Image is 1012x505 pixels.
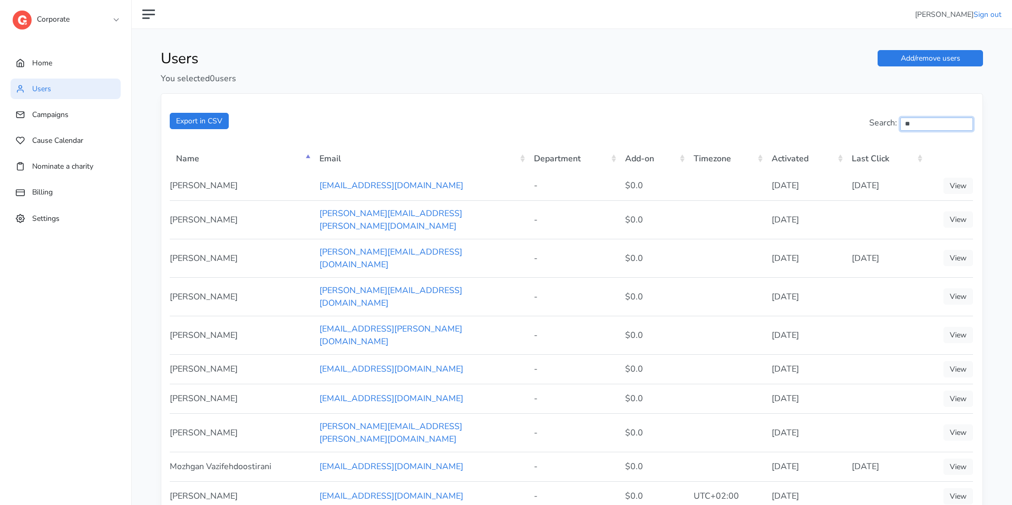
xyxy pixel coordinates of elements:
[170,452,313,481] td: Mozhgan Vazifehdoostirani
[11,53,121,73] a: Home
[319,363,463,375] a: [EMAIL_ADDRESS][DOMAIN_NAME]
[845,171,925,200] td: [DATE]
[13,7,118,26] a: Corporate
[619,200,687,239] td: $0.0
[313,144,528,171] th: Email: activate to sort column ascending
[943,288,973,305] a: View
[319,208,462,232] a: [PERSON_NAME][EMAIL_ADDRESS][PERSON_NAME][DOMAIN_NAME]
[170,144,313,171] th: Name: activate to sort column descending
[32,58,52,68] span: Home
[528,200,619,239] td: -
[765,171,845,200] td: [DATE]
[528,413,619,452] td: -
[11,79,121,99] a: Users
[170,413,313,452] td: [PERSON_NAME]
[619,277,687,316] td: $0.0
[528,452,619,481] td: -
[619,316,687,354] td: $0.0
[943,361,973,377] a: View
[869,116,973,131] label: Search:
[528,144,619,171] th: Department: activate to sort column ascending
[528,384,619,413] td: -
[319,323,462,347] a: [EMAIL_ADDRESS][PERSON_NAME][DOMAIN_NAME]
[161,50,564,68] h1: Users
[170,171,313,200] td: [PERSON_NAME]
[878,50,983,66] a: Add/remove users
[619,413,687,452] td: $0.0
[319,490,463,502] a: [EMAIL_ADDRESS][DOMAIN_NAME]
[170,316,313,354] td: [PERSON_NAME]
[528,239,619,277] td: -
[619,452,687,481] td: $0.0
[11,208,121,229] a: Settings
[13,11,32,30] img: logo-dashboard-4662da770dd4bea1a8774357aa970c5cb092b4650ab114813ae74da458e76571.svg
[765,316,845,354] td: [DATE]
[943,459,973,475] a: View
[319,461,463,472] a: [EMAIL_ADDRESS][DOMAIN_NAME]
[528,171,619,200] td: -
[943,250,973,266] a: View
[32,135,83,145] span: Cause Calendar
[32,110,69,120] span: Campaigns
[619,384,687,413] td: $0.0
[915,9,1001,20] li: [PERSON_NAME]
[32,187,53,197] span: Billing
[943,178,973,194] a: View
[845,144,925,171] th: Last Click: activate to sort column ascending
[11,130,121,151] a: Cause Calendar
[619,239,687,277] td: $0.0
[176,116,222,126] span: Export in CSV
[765,354,845,384] td: [DATE]
[974,9,1001,20] a: Sign out
[319,246,462,270] a: [PERSON_NAME][EMAIL_ADDRESS][DOMAIN_NAME]
[170,277,313,316] td: [PERSON_NAME]
[619,144,687,171] th: Add-on: activate to sort column ascending
[943,424,973,441] a: View
[319,393,463,404] a: [EMAIL_ADDRESS][DOMAIN_NAME]
[170,239,313,277] td: [PERSON_NAME]
[765,413,845,452] td: [DATE]
[943,391,973,407] a: View
[619,354,687,384] td: $0.0
[11,104,121,125] a: Campaigns
[528,354,619,384] td: -
[619,171,687,200] td: $0.0
[11,156,121,177] a: Nominate a charity
[210,73,215,84] span: 0
[528,316,619,354] td: -
[765,277,845,316] td: [DATE]
[687,144,766,171] th: Timezone: activate to sort column ascending
[32,161,93,171] span: Nominate a charity
[170,200,313,239] td: [PERSON_NAME]
[170,113,229,129] button: Export in CSV
[943,327,973,343] a: View
[900,118,973,131] input: Search:
[943,488,973,504] a: View
[765,239,845,277] td: [DATE]
[765,144,845,171] th: Activated: activate to sort column ascending
[528,277,619,316] td: -
[32,84,51,94] span: Users
[765,384,845,413] td: [DATE]
[765,452,845,481] td: [DATE]
[765,200,845,239] td: [DATE]
[845,239,925,277] td: [DATE]
[170,354,313,384] td: [PERSON_NAME]
[161,72,564,85] p: You selected users
[319,421,462,445] a: [PERSON_NAME][EMAIL_ADDRESS][PERSON_NAME][DOMAIN_NAME]
[170,384,313,413] td: [PERSON_NAME]
[319,285,462,309] a: [PERSON_NAME][EMAIL_ADDRESS][DOMAIN_NAME]
[845,452,925,481] td: [DATE]
[32,213,60,223] span: Settings
[943,211,973,228] a: View
[11,182,121,202] a: Billing
[319,180,463,191] a: [EMAIL_ADDRESS][DOMAIN_NAME]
